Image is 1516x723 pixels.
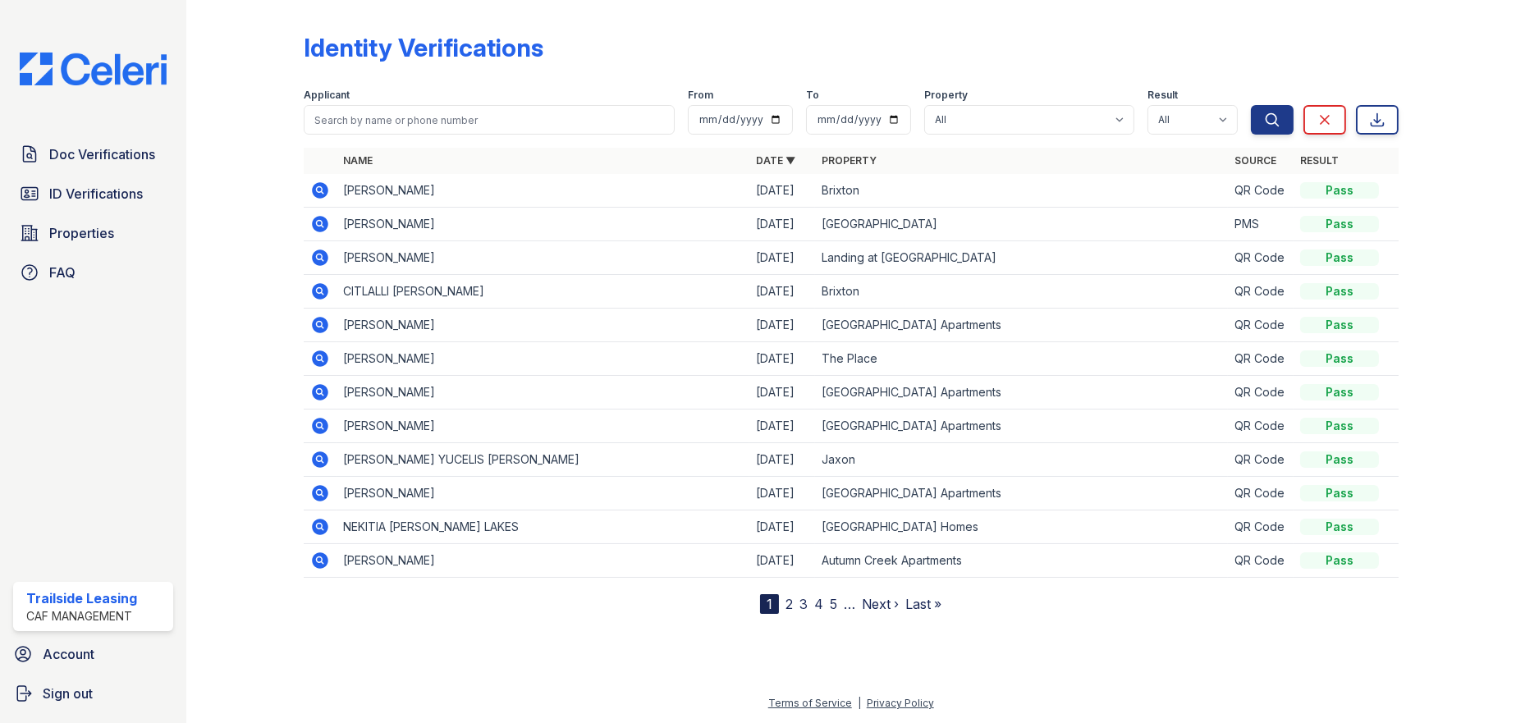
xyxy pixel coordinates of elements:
[815,208,1228,241] td: [GEOGRAPHIC_DATA]
[1228,241,1294,275] td: QR Code
[49,223,114,243] span: Properties
[337,510,749,544] td: NEKITIA [PERSON_NAME] LAKES
[337,443,749,477] td: [PERSON_NAME] YUCELIS [PERSON_NAME]
[1300,283,1379,300] div: Pass
[1300,216,1379,232] div: Pass
[815,477,1228,510] td: [GEOGRAPHIC_DATA] Apartments
[815,510,1228,544] td: [GEOGRAPHIC_DATA] Homes
[49,184,143,204] span: ID Verifications
[815,309,1228,342] td: [GEOGRAPHIC_DATA] Apartments
[1228,309,1294,342] td: QR Code
[1228,342,1294,376] td: QR Code
[1300,317,1379,333] div: Pass
[13,217,173,249] a: Properties
[815,376,1228,410] td: [GEOGRAPHIC_DATA] Apartments
[785,596,793,612] a: 2
[749,477,815,510] td: [DATE]
[768,697,852,709] a: Terms of Service
[1228,443,1294,477] td: QR Code
[1300,350,1379,367] div: Pass
[13,177,173,210] a: ID Verifications
[1228,376,1294,410] td: QR Code
[1228,510,1294,544] td: QR Code
[858,697,861,709] div: |
[337,174,749,208] td: [PERSON_NAME]
[1300,519,1379,535] div: Pass
[1300,552,1379,569] div: Pass
[799,596,808,612] a: 3
[867,697,934,709] a: Privacy Policy
[815,410,1228,443] td: [GEOGRAPHIC_DATA] Apartments
[749,410,815,443] td: [DATE]
[7,677,180,710] a: Sign out
[862,596,899,612] a: Next ›
[749,208,815,241] td: [DATE]
[905,596,941,612] a: Last »
[304,89,350,102] label: Applicant
[43,644,94,664] span: Account
[1147,89,1178,102] label: Result
[688,89,713,102] label: From
[1228,208,1294,241] td: PMS
[1300,249,1379,266] div: Pass
[337,477,749,510] td: [PERSON_NAME]
[1300,451,1379,468] div: Pass
[830,596,837,612] a: 5
[49,144,155,164] span: Doc Verifications
[815,275,1228,309] td: Brixton
[1300,154,1339,167] a: Result
[760,594,779,614] div: 1
[815,342,1228,376] td: The Place
[7,53,180,85] img: CE_Logo_Blue-a8612792a0a2168367f1c8372b55b34899dd931a85d93a1a3d3e32e68fde9ad4.png
[749,241,815,275] td: [DATE]
[337,241,749,275] td: [PERSON_NAME]
[749,275,815,309] td: [DATE]
[26,608,137,625] div: CAF Management
[337,309,749,342] td: [PERSON_NAME]
[814,596,823,612] a: 4
[1300,384,1379,400] div: Pass
[749,376,815,410] td: [DATE]
[337,208,749,241] td: [PERSON_NAME]
[815,544,1228,578] td: Autumn Creek Apartments
[749,510,815,544] td: [DATE]
[844,594,855,614] span: …
[26,588,137,608] div: Trailside Leasing
[749,443,815,477] td: [DATE]
[1228,410,1294,443] td: QR Code
[806,89,819,102] label: To
[1228,477,1294,510] td: QR Code
[749,342,815,376] td: [DATE]
[337,342,749,376] td: [PERSON_NAME]
[815,443,1228,477] td: Jaxon
[1228,275,1294,309] td: QR Code
[924,89,968,102] label: Property
[13,138,173,171] a: Doc Verifications
[304,105,675,135] input: Search by name or phone number
[1300,182,1379,199] div: Pass
[749,309,815,342] td: [DATE]
[43,684,93,703] span: Sign out
[1300,485,1379,501] div: Pass
[1300,418,1379,434] div: Pass
[49,263,76,282] span: FAQ
[337,376,749,410] td: [PERSON_NAME]
[337,410,749,443] td: [PERSON_NAME]
[337,544,749,578] td: [PERSON_NAME]
[304,33,543,62] div: Identity Verifications
[756,154,795,167] a: Date ▼
[1228,174,1294,208] td: QR Code
[749,174,815,208] td: [DATE]
[1234,154,1276,167] a: Source
[1228,544,1294,578] td: QR Code
[7,638,180,670] a: Account
[822,154,877,167] a: Property
[337,275,749,309] td: CITLALLI [PERSON_NAME]
[815,174,1228,208] td: Brixton
[343,154,373,167] a: Name
[815,241,1228,275] td: Landing at [GEOGRAPHIC_DATA]
[749,544,815,578] td: [DATE]
[13,256,173,289] a: FAQ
